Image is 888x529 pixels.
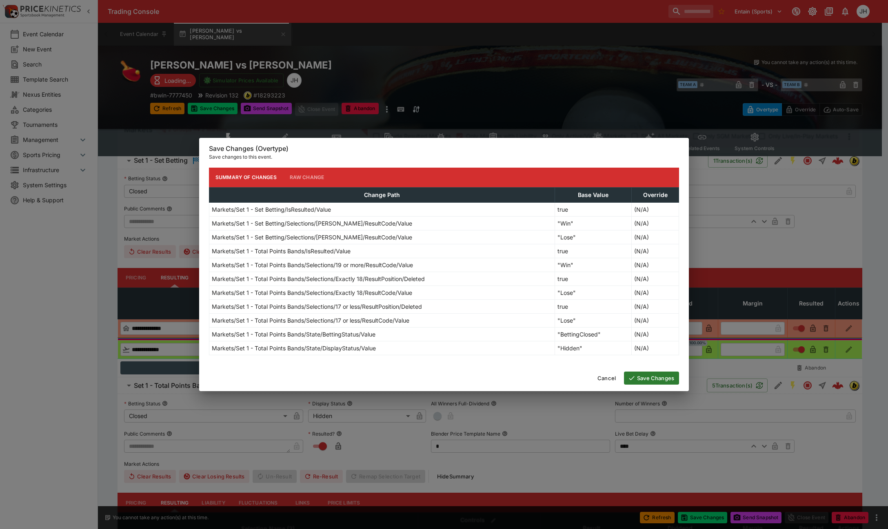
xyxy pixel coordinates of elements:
td: (N/A) [632,327,679,341]
button: Cancel [593,372,621,385]
td: true [555,272,632,286]
td: true [555,202,632,216]
button: Raw Change [283,168,331,187]
td: (N/A) [632,258,679,272]
p: Markets/Set 1 - Total Points Bands/Selections/Exactly 18/ResultCode/Value [212,288,412,297]
p: Save changes to this event. [209,153,679,161]
td: (N/A) [632,341,679,355]
p: Markets/Set 1 - Set Betting/Selections/[PERSON_NAME]/ResultCode/Value [212,233,412,241]
td: "Lose" [555,286,632,299]
td: "Win" [555,216,632,230]
p: Markets/Set 1 - Total Points Bands/IsResulted/Value [212,247,351,255]
p: Markets/Set 1 - Total Points Bands/Selections/Exactly 18/ResultPosition/Deleted [212,274,425,283]
p: Markets/Set 1 - Total Points Bands/Selections/19 or more/ResultCode/Value [212,261,413,269]
td: (N/A) [632,216,679,230]
p: Markets/Set 1 - Set Betting/IsResulted/Value [212,205,331,214]
th: Override [632,187,679,202]
p: Markets/Set 1 - Total Points Bands/State/BettingStatus/Value [212,330,375,339]
td: "Hidden" [555,341,632,355]
p: Markets/Set 1 - Total Points Bands/Selections/17 or less/ResultCode/Value [212,316,409,325]
td: "Win" [555,258,632,272]
td: true [555,299,632,313]
td: "BettingClosed" [555,327,632,341]
p: Markets/Set 1 - Total Points Bands/Selections/17 or less/ResultPosition/Deleted [212,302,422,311]
h6: Save Changes (Overtype) [209,144,679,153]
td: (N/A) [632,286,679,299]
td: (N/A) [632,202,679,216]
td: (N/A) [632,272,679,286]
p: Markets/Set 1 - Total Points Bands/State/DisplayStatus/Value [212,344,376,352]
td: (N/A) [632,299,679,313]
button: Save Changes [624,372,679,385]
td: (N/A) [632,313,679,327]
th: Base Value [555,187,632,202]
td: "Lose" [555,313,632,327]
td: (N/A) [632,244,679,258]
td: true [555,244,632,258]
td: (N/A) [632,230,679,244]
td: "Lose" [555,230,632,244]
button: Summary of Changes [209,168,283,187]
th: Change Path [209,187,555,202]
p: Markets/Set 1 - Set Betting/Selections/[PERSON_NAME]/ResultCode/Value [212,219,412,228]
